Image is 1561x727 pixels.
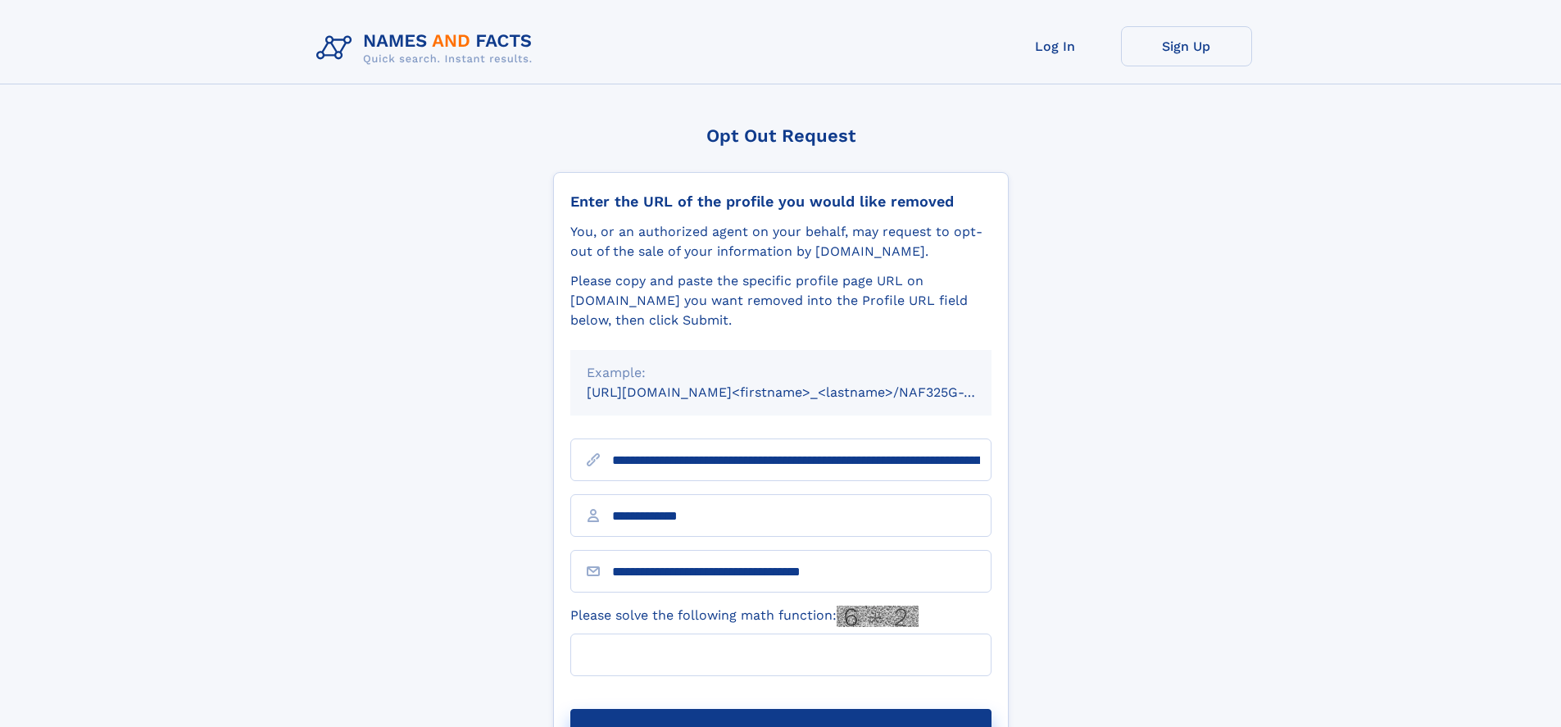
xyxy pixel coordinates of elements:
[553,125,1009,146] div: Opt Out Request
[570,606,919,627] label: Please solve the following math function:
[570,193,992,211] div: Enter the URL of the profile you would like removed
[570,271,992,330] div: Please copy and paste the specific profile page URL on [DOMAIN_NAME] you want removed into the Pr...
[1121,26,1252,66] a: Sign Up
[570,222,992,261] div: You, or an authorized agent on your behalf, may request to opt-out of the sale of your informatio...
[587,384,1023,400] small: [URL][DOMAIN_NAME]<firstname>_<lastname>/NAF325G-xxxxxxxx
[587,363,975,383] div: Example:
[310,26,546,70] img: Logo Names and Facts
[990,26,1121,66] a: Log In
